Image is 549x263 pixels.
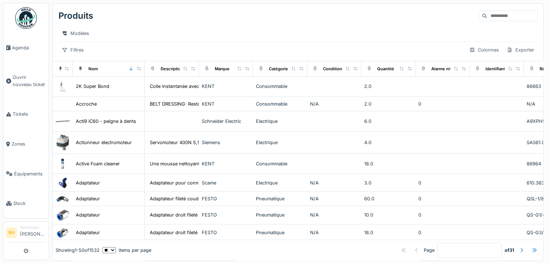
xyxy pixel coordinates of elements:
[56,247,100,254] div: Showing 1 - 50 of 1532
[202,118,250,125] div: Schneider Electric
[215,66,230,72] div: Marque
[269,66,288,72] div: Catégorie
[6,227,17,238] li: RH
[364,139,413,146] div: 4.0
[256,101,304,107] div: Consommable
[505,247,514,254] strong: of 31
[56,209,70,221] img: Adaptateur
[377,66,394,72] div: Quantité
[3,159,49,189] a: Équipements
[364,101,413,107] div: 2.0
[418,195,467,202] div: 0
[161,66,183,72] div: Description
[364,211,413,218] div: 10.0
[364,118,413,125] div: 6.0
[202,195,250,202] div: FESTO
[76,195,100,202] div: Adaptateur
[202,139,250,146] div: Siemens
[76,160,120,167] div: Active Foam cleaner
[56,80,70,94] img: 2K Super Bond
[310,195,358,202] div: N/A
[202,179,250,186] div: Scame
[418,229,467,236] div: 0
[418,101,467,107] div: 0
[150,83,258,90] div: Colle instantanée avec des propriétés de rempli...
[150,211,256,218] div: Adaptateur droit fileté Festo QS vers Enfichabl...
[76,211,100,218] div: Adaptateur
[76,229,100,236] div: Adaptateur
[56,227,70,239] img: Adaptateur
[310,101,358,107] div: N/A
[256,139,304,146] div: Electrique
[150,195,260,202] div: Adaptateur fileté coudé Festo QS vers Enfichabl...
[202,101,250,107] div: KENT
[150,179,262,186] div: Adaptateur pour connecteur industriel Scame, 16...
[76,118,136,125] div: Acti9 iC60 - peigne à dents
[103,247,151,254] div: items per page
[256,118,304,125] div: Electrique
[150,160,263,167] div: Une mousse nettoyante polyvalente pour garnitur...
[56,195,70,203] img: Adaptateur
[364,179,413,186] div: 3.0
[364,195,413,202] div: 60.0
[150,101,262,107] div: BELT DRESSING: Restaure et améliore l'accroche ...
[256,211,304,218] div: Pneumatique
[364,160,413,167] div: 18.0
[202,229,250,236] div: FESTO
[14,170,46,177] span: Équipements
[20,225,46,230] div: Technicien
[202,211,250,218] div: FESTO
[256,83,304,90] div: Consommable
[310,179,358,186] div: N/A
[88,66,98,72] div: Nom
[256,179,304,186] div: Electrique
[3,33,49,63] a: Agenda
[76,179,100,186] div: Adaptateur
[364,83,413,90] div: 2.0
[13,74,46,88] span: Ouvrir nouveau ticket
[202,83,250,90] div: KENT
[485,66,520,72] div: Identifiant interne
[323,66,357,72] div: Conditionnement
[3,99,49,129] a: Tickets
[56,114,70,128] img: Acti9 iC60 - peigne à dents
[424,247,435,254] div: Page
[3,189,49,219] a: Stock
[58,28,92,39] div: Modèles
[56,157,70,171] img: Active Foam cleaner
[13,200,46,207] span: Stock
[504,45,537,55] div: Exporter
[3,129,49,159] a: Zones
[56,177,70,188] img: Adaptateur
[418,211,467,218] div: 0
[418,179,467,186] div: 0
[431,66,467,72] div: Alarme niveau bas
[364,229,413,236] div: 18.0
[256,229,304,236] div: Pneumatique
[256,195,304,202] div: Pneumatique
[3,63,49,99] a: Ouvrir nouveau ticket
[310,211,358,218] div: N/A
[76,83,109,90] div: 2K Super Bond
[6,225,46,242] a: RH Technicien[PERSON_NAME]
[150,139,244,146] div: Servomoteur 400N 5,5mm 3pts 230V 120s
[12,141,46,147] span: Zones
[150,229,256,236] div: Adaptateur droit fileté Festo QS vers Enfichabl...
[56,134,70,151] img: Actionneur électromoteur
[58,45,87,55] div: Filtres
[76,101,97,107] div: Accroche
[202,160,250,167] div: KENT
[15,7,37,29] img: Badge_color-CXgf-gQk.svg
[13,111,46,117] span: Tickets
[12,44,46,51] span: Agenda
[76,139,132,146] div: Actionneur électromoteur
[466,45,502,55] div: Colonnes
[256,160,304,167] div: Consommable
[20,225,46,240] li: [PERSON_NAME]
[58,6,93,25] div: Produits
[310,229,358,236] div: N/A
